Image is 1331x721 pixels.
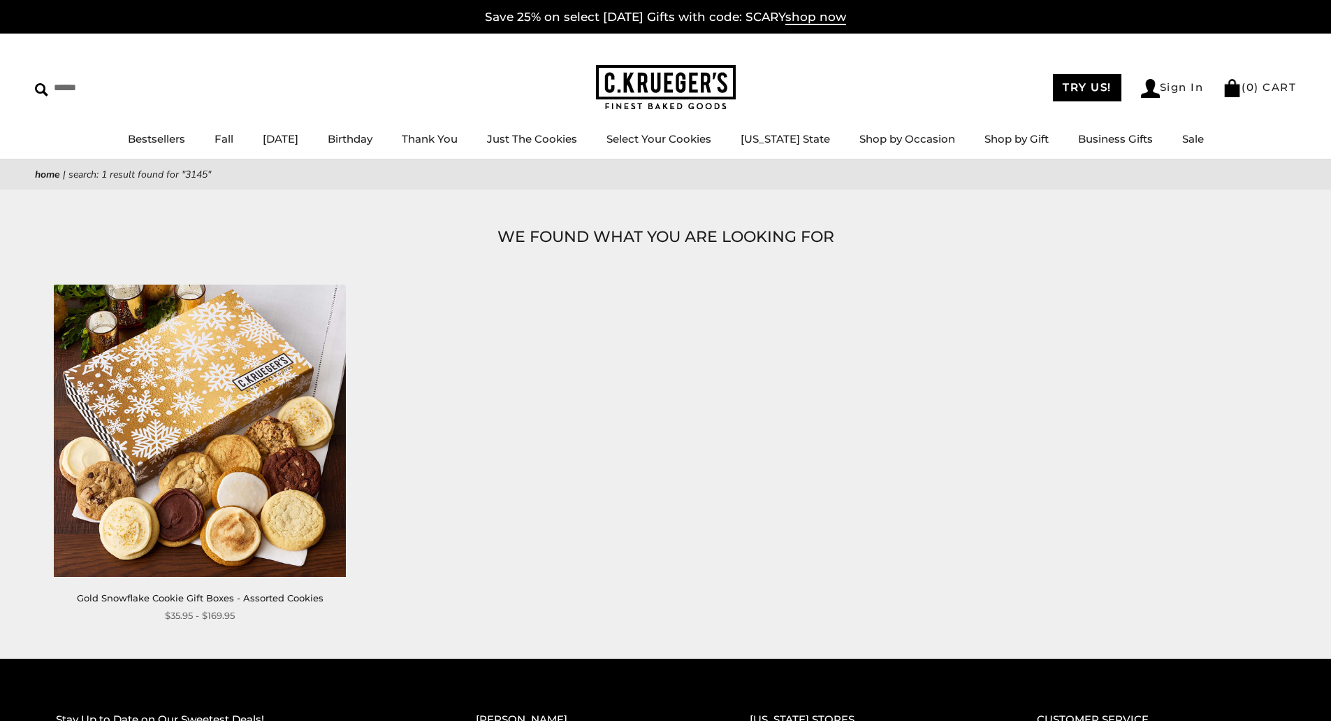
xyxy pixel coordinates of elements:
a: Birthday [328,132,372,145]
img: Account [1141,79,1160,98]
a: Sign In [1141,79,1204,98]
img: Search [35,83,48,97]
a: Shop by Gift [984,132,1049,145]
a: Sale [1182,132,1204,145]
a: Bestsellers [128,132,185,145]
a: Home [35,168,60,181]
span: Search: 1 result found for "3145" [68,168,211,181]
span: 0 [1246,80,1255,94]
a: Gold Snowflake Cookie Gift Boxes - Assorted Cookies [77,592,323,604]
img: C.KRUEGER'S [596,65,736,110]
span: shop now [785,10,846,25]
a: Save 25% on select [DATE] Gifts with code: SCARYshop now [485,10,846,25]
a: [US_STATE] State [741,132,830,145]
a: [DATE] [263,132,298,145]
span: $35.95 - $169.95 [165,608,235,623]
h1: WE FOUND WHAT YOU ARE LOOKING FOR [56,224,1275,250]
input: Search [35,77,201,99]
a: Select Your Cookies [606,132,711,145]
a: (0) CART [1223,80,1296,94]
img: Bag [1223,79,1242,97]
a: Shop by Occasion [859,132,955,145]
a: Just The Cookies [487,132,577,145]
a: Thank You [402,132,458,145]
a: TRY US! [1053,74,1121,101]
a: Fall [214,132,233,145]
a: Business Gifts [1078,132,1153,145]
nav: breadcrumbs [35,166,1296,183]
img: Gold Snowflake Cookie Gift Boxes - Assorted Cookies [54,285,346,576]
span: | [63,168,66,181]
